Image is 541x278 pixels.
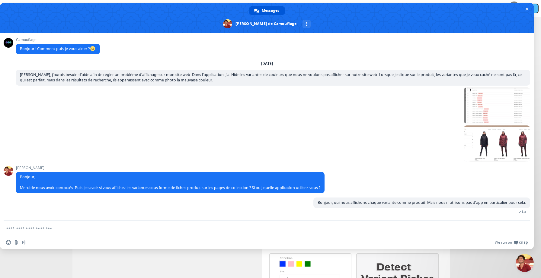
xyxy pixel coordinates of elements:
[6,240,11,245] span: Insérer un emoji
[262,6,279,15] span: Messages
[20,174,320,190] span: Bonjour, Merci de nous avoir contactés. Puis-je savoir si vous affichez les variantes sous forme ...
[249,6,285,15] div: Messages
[516,254,534,272] div: Fermer le chat
[22,240,27,245] span: Message audio
[16,38,100,42] span: Camouflage
[5,0,35,17] img: Camouflage
[522,210,526,214] span: Lu
[495,240,512,245] span: We run on
[533,7,534,10] text: I
[530,4,538,13] span: Avatar with initials I
[510,2,518,8] div: 0
[495,240,528,245] a: We run onCrisp
[20,46,96,51] span: Bonjour ! Comment puis-je vous aider ?
[20,72,522,83] span: [PERSON_NAME], j'aurais besoin d'aide afin de régler un problème d'affichage sur mon site web. Da...
[519,240,528,245] span: Crisp
[261,62,273,65] div: [DATE]
[524,6,530,12] span: Fermer le chat
[14,240,19,245] span: Envoyer un fichier
[303,20,311,28] div: Autres canaux
[6,226,514,231] textarea: Entrez votre message...
[318,200,526,205] span: Bonjour, oui nous affichons chaque variante comme produit. Mais nous n'utilisons pas d'app en par...
[16,166,325,170] span: [PERSON_NAME]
